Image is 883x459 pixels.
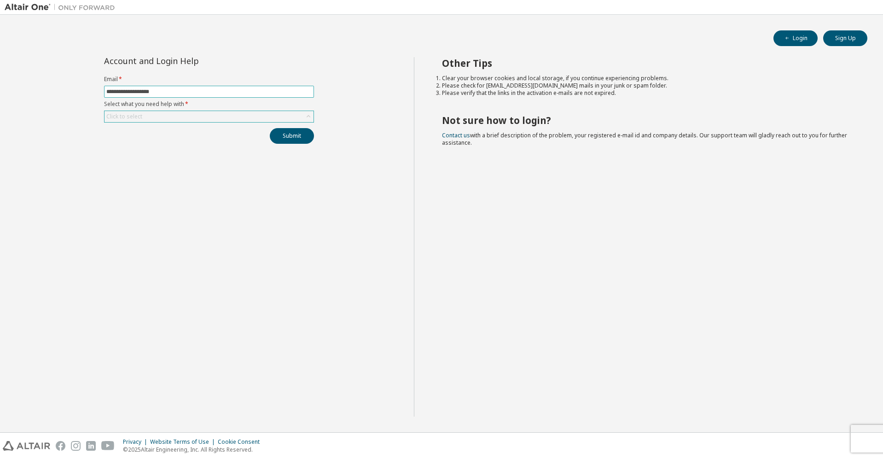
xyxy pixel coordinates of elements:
[150,438,218,446] div: Website Terms of Use
[106,113,142,120] div: Click to select
[104,76,314,83] label: Email
[101,441,115,451] img: youtube.svg
[5,3,120,12] img: Altair One
[442,57,851,69] h2: Other Tips
[71,441,81,451] img: instagram.svg
[218,438,265,446] div: Cookie Consent
[442,114,851,126] h2: Not sure how to login?
[442,131,470,139] a: Contact us
[442,131,847,147] span: with a brief description of the problem, your registered e-mail id and company details. Our suppo...
[270,128,314,144] button: Submit
[104,100,314,108] label: Select what you need help with
[442,89,851,97] li: Please verify that the links in the activation e-mails are not expired.
[442,75,851,82] li: Clear your browser cookies and local storage, if you continue experiencing problems.
[86,441,96,451] img: linkedin.svg
[773,30,818,46] button: Login
[104,57,272,65] div: Account and Login Help
[3,441,50,451] img: altair_logo.svg
[123,446,265,453] p: © 2025 Altair Engineering, Inc. All Rights Reserved.
[56,441,65,451] img: facebook.svg
[123,438,150,446] div: Privacy
[442,82,851,89] li: Please check for [EMAIL_ADDRESS][DOMAIN_NAME] mails in your junk or spam folder.
[105,111,314,122] div: Click to select
[823,30,867,46] button: Sign Up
